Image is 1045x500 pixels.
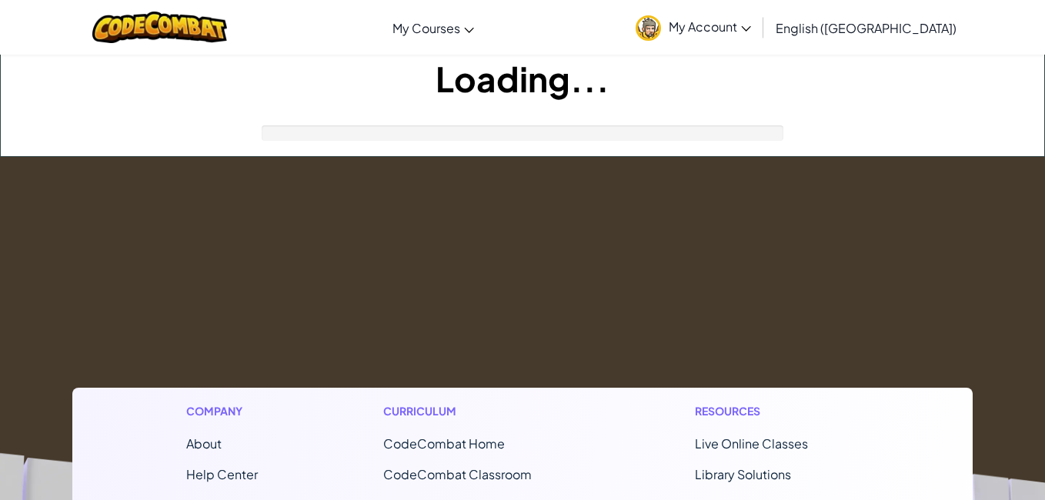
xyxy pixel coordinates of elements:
[92,12,227,43] img: CodeCombat logo
[695,435,808,452] a: Live Online Classes
[385,7,482,48] a: My Courses
[628,3,759,52] a: My Account
[695,403,859,419] h1: Resources
[636,15,661,41] img: avatar
[186,403,258,419] h1: Company
[1,55,1044,102] h1: Loading...
[383,435,505,452] span: CodeCombat Home
[383,403,569,419] h1: Curriculum
[776,20,957,36] span: English ([GEOGRAPHIC_DATA])
[383,466,532,482] a: CodeCombat Classroom
[186,466,258,482] a: Help Center
[669,18,751,35] span: My Account
[392,20,460,36] span: My Courses
[695,466,791,482] a: Library Solutions
[186,435,222,452] a: About
[768,7,964,48] a: English ([GEOGRAPHIC_DATA])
